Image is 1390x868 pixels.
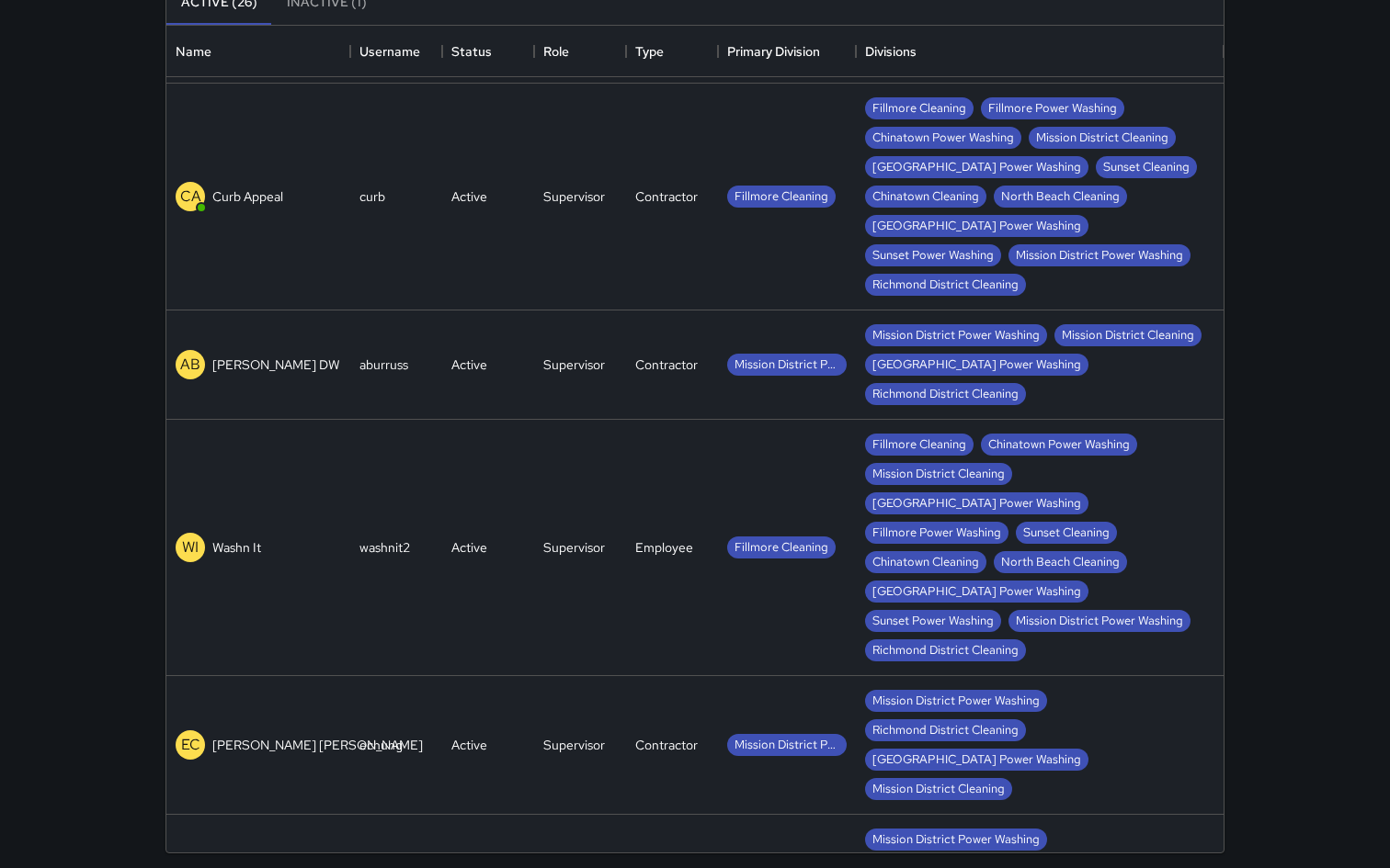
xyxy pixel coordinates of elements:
[1054,327,1202,344] span: Mission District Cleaning
[865,218,1088,235] span: [GEOGRAPHIC_DATA] Power Washing
[865,436,974,454] span: Fillmore Cleaning
[865,613,1001,630] span: Sunset Power Washing
[865,386,1026,403] span: Richmond District Cleaning
[1008,247,1191,265] span: Mission District Power Washing
[359,736,403,754] div: echung
[1008,613,1191,630] span: Mission District Power Washing
[635,187,698,206] div: Contractor
[727,356,847,374] span: Mission District Power Washing
[994,554,1127,571] span: North Beach Cleaning
[359,26,420,77] div: Username
[166,26,350,77] div: Name
[543,187,605,206] div: Supervisor
[865,642,1026,659] span: Richmond District Cleaning
[856,26,1224,77] div: Divisions
[981,436,1137,454] span: Chinatown Power Washing
[865,159,1088,176] span: [GEOGRAPHIC_DATA] Power Washing
[359,355,408,374] div: aburruss
[212,187,283,206] p: Curb Appeal
[727,188,836,206] span: Fillmore Cleaning
[865,188,986,206] span: Chinatown Cleaning
[865,130,1021,147] span: Chinatown Power Washing
[865,831,1047,849] span: Mission District Power Washing
[865,722,1026,739] span: Richmond District Cleaning
[635,26,664,77] div: Type
[981,100,1124,118] span: Fillmore Power Washing
[727,737,847,754] span: Mission District Power Washing
[865,495,1088,513] span: [GEOGRAPHIC_DATA] Power Washing
[994,188,1127,206] span: North Beach Cleaning
[865,693,1047,710] span: Mission District Power Washing
[1096,159,1197,176] span: Sunset Cleaning
[865,356,1088,374] span: [GEOGRAPHIC_DATA] Power Washing
[350,26,442,77] div: Username
[865,466,1012,483] span: Mission District Cleaning
[865,524,1008,542] span: Fillmore Power Washing
[181,734,200,756] p: EC
[727,26,820,77] div: Primary Division
[635,736,698,754] div: Contractor
[865,100,974,118] span: Fillmore Cleaning
[727,539,836,557] span: Fillmore Cleaning
[865,26,917,77] div: Divisions
[180,354,200,376] p: AB
[451,187,487,206] div: Active
[635,355,698,374] div: Contractor
[1016,524,1117,542] span: Sunset Cleaning
[182,536,199,558] p: WI
[718,26,856,77] div: Primary Division
[543,538,605,557] div: Supervisor
[212,355,340,374] p: [PERSON_NAME] DW
[865,554,986,571] span: Chinatown Cleaning
[451,355,487,374] div: Active
[212,736,423,754] p: [PERSON_NAME] [PERSON_NAME]
[180,186,201,208] p: CA
[543,736,605,754] div: Supervisor
[865,751,1088,769] span: [GEOGRAPHIC_DATA] Power Washing
[212,538,261,557] p: Washn It
[451,736,487,754] div: Active
[442,26,534,77] div: Status
[359,187,385,206] div: curb
[1029,130,1176,147] span: Mission District Cleaning
[359,538,410,557] div: washnit2
[543,26,569,77] div: Role
[451,538,487,557] div: Active
[865,327,1047,344] span: Mission District Power Washing
[626,26,718,77] div: Type
[543,355,605,374] div: Supervisor
[451,26,492,77] div: Status
[865,276,1026,294] span: Richmond District Cleaning
[865,781,1012,798] span: Mission District Cleaning
[534,26,626,77] div: Role
[865,583,1088,601] span: [GEOGRAPHIC_DATA] Power Washing
[635,538,693,557] div: Employee
[176,26,211,77] div: Name
[865,247,1001,265] span: Sunset Power Washing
